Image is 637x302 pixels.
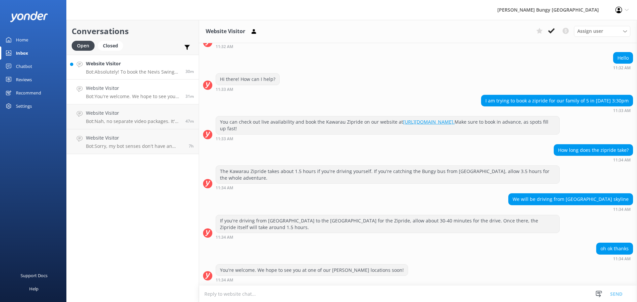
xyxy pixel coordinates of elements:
div: If you're driving from [GEOGRAPHIC_DATA] to the [GEOGRAPHIC_DATA] for the Zipride, allow about 30... [216,215,559,233]
strong: 11:33 AM [216,88,233,91]
div: Settings [16,99,32,113]
div: Oct 16 2025 11:34am (UTC +13:00) Pacific/Auckland [216,277,408,282]
div: Help [29,282,38,295]
div: Oct 16 2025 11:33am (UTC +13:00) Pacific/Auckland [216,136,560,141]
h3: Website Visitor [206,27,245,36]
span: Oct 16 2025 11:19am (UTC +13:00) Pacific/Auckland [185,118,194,124]
a: Closed [98,42,126,49]
strong: 11:34 AM [216,278,233,282]
strong: 11:32 AM [216,45,233,49]
h2: Conversations [72,25,194,37]
div: Oct 16 2025 11:34am (UTC +13:00) Pacific/Auckland [596,256,633,261]
div: Oct 16 2025 11:32am (UTC +13:00) Pacific/Auckland [216,44,560,49]
strong: 11:32 AM [613,66,631,70]
div: The Kawarau Zipride takes about 1.5 hours if you're driving yourself. If you're catching the Bung... [216,166,559,183]
div: Support Docs [21,269,47,282]
a: Website VisitorBot:You're welcome. We hope to see you at one of our [PERSON_NAME] locations soon!31m [67,80,199,104]
img: yonder-white-logo.png [10,11,48,22]
strong: 11:33 AM [216,137,233,141]
div: Recommend [16,86,41,99]
span: Oct 16 2025 11:34am (UTC +13:00) Pacific/Auckland [185,93,194,99]
strong: 11:34 AM [216,186,233,190]
div: Assign User [574,26,630,36]
div: We will be driving from [GEOGRAPHIC_DATA] skyline [509,194,633,205]
div: Oct 16 2025 11:34am (UTC +13:00) Pacific/Auckland [216,235,560,239]
span: Assign user [577,28,603,35]
a: Open [72,42,98,49]
h4: Website Visitor [86,109,180,117]
p: Bot: Nah, no separate video packages. It's all bundled up with the activity, so you get the full ... [86,118,180,124]
h4: Website Visitor [86,85,180,92]
p: Bot: Absolutely! To book the Nevis Swing and Kawarau Bungy combo, jump on our website, give us a ... [86,69,180,75]
span: Oct 16 2025 04:20am (UTC +13:00) Pacific/Auckland [189,143,194,149]
div: I am trying to book a zipride for our family of 5 in [DATE] 3:30pm [481,95,633,106]
div: You can check out live availability and book the Kawarau Zipride on our website at Make sure to b... [216,116,559,134]
a: Website VisitorBot:Nah, no separate video packages. It's all bundled up with the activity, so you... [67,104,199,129]
p: Bot: You're welcome. We hope to see you at one of our [PERSON_NAME] locations soon! [86,93,180,99]
div: Hello [613,52,633,64]
strong: 11:34 AM [613,158,631,162]
p: Bot: Sorry, my bot senses don't have an answer for that, please try and rephrase your question, I... [86,143,184,149]
div: Oct 16 2025 11:34am (UTC +13:00) Pacific/Auckland [216,185,560,190]
div: Inbox [16,46,28,60]
a: [URL][DOMAIN_NAME]. [403,119,455,125]
strong: 11:34 AM [613,208,631,211]
div: Oct 16 2025 11:33am (UTC +13:00) Pacific/Auckland [481,108,633,113]
strong: 11:34 AM [613,257,631,261]
div: Closed [98,41,123,51]
div: You're welcome. We hope to see you at one of our [PERSON_NAME] locations soon! [216,265,408,276]
h4: Website Visitor [86,60,180,67]
div: oh ok thanks [597,243,633,254]
span: Oct 16 2025 11:36am (UTC +13:00) Pacific/Auckland [185,69,194,74]
a: Website VisitorBot:Sorry, my bot senses don't have an answer for that, please try and rephrase yo... [67,129,199,154]
div: Oct 16 2025 11:32am (UTC +13:00) Pacific/Auckland [613,65,633,70]
div: Oct 16 2025 11:34am (UTC +13:00) Pacific/Auckland [508,207,633,211]
div: Oct 16 2025 11:33am (UTC +13:00) Pacific/Auckland [216,87,280,91]
strong: 11:33 AM [613,109,631,113]
div: Home [16,33,28,46]
div: Open [72,41,95,51]
div: How long does the zipride take? [554,145,633,156]
a: Website VisitorBot:Absolutely! To book the Nevis Swing and Kawarau Bungy combo, jump on our websi... [67,55,199,80]
strong: 11:34 AM [216,235,233,239]
div: Reviews [16,73,32,86]
div: Hi there! How can I help? [216,74,279,85]
h4: Website Visitor [86,134,184,142]
div: Oct 16 2025 11:34am (UTC +13:00) Pacific/Auckland [554,157,633,162]
div: Chatbot [16,60,32,73]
